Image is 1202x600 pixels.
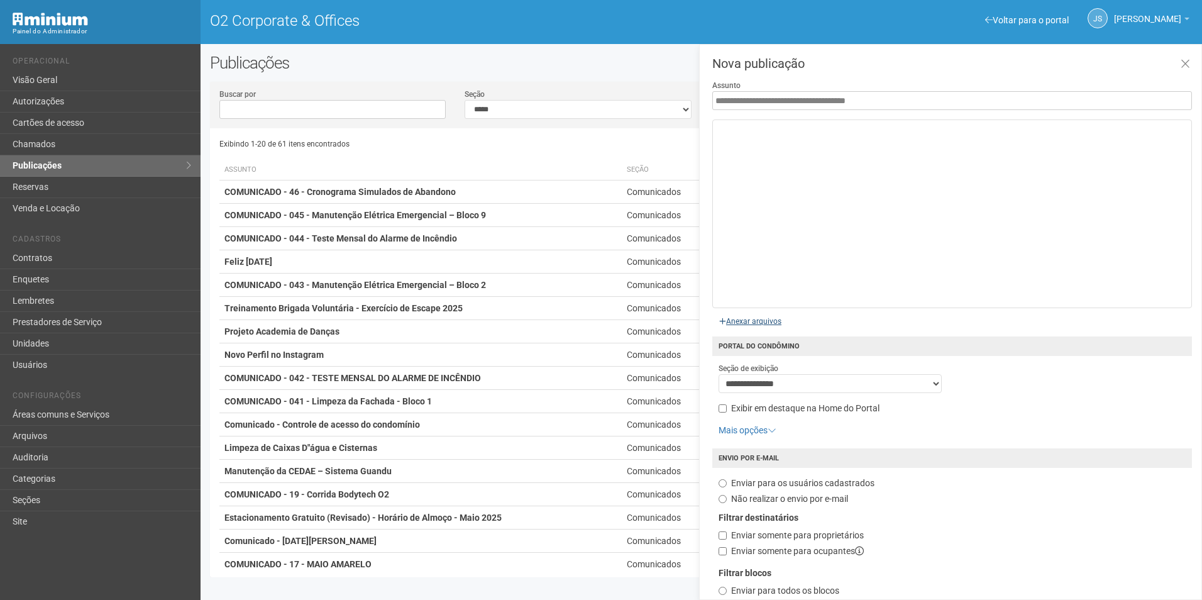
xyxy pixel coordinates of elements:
h4: Envio por e-mail [712,448,1192,468]
td: Comunicados [622,250,754,274]
li: Configurações [13,391,191,404]
strong: Comunicado - [DATE][PERSON_NAME] [224,536,377,546]
i: Locatários e proprietários que estejam na posse do imóvel [855,547,864,555]
strong: Comunicado - Controle de acesso do condomínio [224,419,420,430]
input: Enviar para os usuários cadastrados [719,479,727,487]
h1: O2 Corporate & Offices [210,13,692,29]
span: Enviar para todos os blocos [731,586,839,596]
span: Não realizar o envio por e-mail [731,494,848,504]
span: Enviar para os usuários cadastrados [731,478,874,488]
td: Comunicados [622,506,754,530]
th: Assunto [219,160,622,181]
label: Buscar por [219,89,256,100]
span: Jeferson Souza [1114,2,1181,24]
strong: Filtrar destinatários [719,513,798,523]
td: Comunicados [622,297,754,320]
a: Voltar para o portal [985,15,1069,25]
strong: COMUNICADO - 043 - Manutenção Elétrica Emergencial – Bloco 2 [224,280,486,290]
th: Seção [622,160,754,181]
td: Comunicados [622,227,754,250]
a: [PERSON_NAME] [1114,16,1189,26]
strong: COMUNICADO - 045 - Manutenção Elétrica Emergencial – Bloco 9 [224,210,486,220]
div: Exibindo 1-20 de 61 itens encontrados [219,135,702,153]
strong: Novo Perfil no Instagram [224,350,324,360]
li: Cadastros [13,235,191,248]
strong: Manutenção da CEDAE – Sistema Guandu [224,466,392,476]
label: Assunto [712,80,741,91]
td: Comunicados [622,274,754,297]
strong: COMUNICADO - 19 - Corrida Bodytech O2 [224,489,389,499]
input: Exibir em destaque na Home do Portal [719,404,727,413]
td: Comunicados [622,320,754,343]
input: Enviar somente para ocupantes [719,547,727,555]
strong: Filtrar blocos [719,568,771,578]
a: JS [1088,8,1108,28]
span: Exibir em destaque na Home do Portal [731,403,879,413]
strong: COMUNICADO - 044 - Teste Mensal do Alarme de Incêndio [224,233,457,243]
label: Seção [465,89,485,100]
td: Comunicados [622,413,754,436]
td: Comunicados [622,483,754,506]
a: Mais opções [719,425,776,435]
strong: Projeto Academia de Danças [224,326,339,336]
li: Operacional [13,57,191,70]
strong: COMUNICADO - 041 - Limpeza da Fachada - Bloco 1 [224,396,432,406]
h3: Nova publicação [712,57,1192,70]
td: Comunicados [622,460,754,483]
strong: Feliz [DATE] [224,257,272,267]
label: Enviar somente para proprietários [719,530,864,542]
strong: COMUNICADO - 17 - MAIO AMARELO [224,559,372,569]
div: Anexar arquivos [712,308,788,327]
strong: COMUNICADO - 46 - Cronograma Simulados de Abandono [224,187,456,197]
td: Comunicados [622,367,754,390]
label: Enviar somente para ocupantes [719,545,864,558]
td: Comunicados [622,343,754,367]
input: Enviar para todos os blocos [719,587,727,595]
td: Comunicados [622,390,754,413]
strong: COMUNICADO - 042 - TESTE MENSAL DO ALARME DE INCÊNDIO [224,373,481,383]
td: Comunicados [622,436,754,460]
input: Enviar somente para proprietários [719,531,727,540]
td: Comunicados [622,553,754,576]
strong: Treinamento Brigada Voluntária - Exercício de Escape 2025 [224,303,463,313]
strong: Limpeza de Caixas D"água e Cisternas [224,443,377,453]
input: Não realizar o envio por e-mail [719,495,727,503]
td: Comunicados [622,181,754,204]
td: Comunicados [622,204,754,227]
div: Painel do Administrador [13,26,191,37]
td: Comunicados [622,530,754,553]
label: Seção de exibição [719,363,778,374]
img: Minium [13,13,88,26]
h2: Publicações [210,53,609,72]
h4: Portal do condômino [712,336,1192,356]
strong: Estacionamento Gratuito (Revisado) - Horário de Almoço - Maio 2025 [224,513,502,523]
